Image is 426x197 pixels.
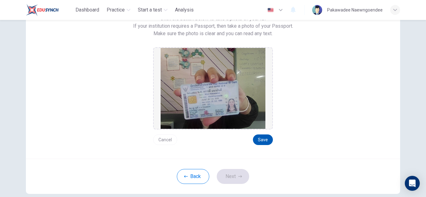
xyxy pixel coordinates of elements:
[161,48,265,129] img: preview screemshot
[73,4,102,16] button: Dashboard
[267,8,274,12] img: en
[253,134,273,145] button: Save
[135,4,170,16] button: Start a test
[26,4,59,16] img: Train Test logo
[175,6,194,14] span: Analysis
[26,4,73,16] a: Train Test logo
[133,15,293,30] span: Click the button below to take a photo of your ID. If your institution requires a Passport, then ...
[153,134,177,145] button: Cancel
[153,30,273,37] span: Make sure the photo is clear and you can read any text.
[75,6,99,14] span: Dashboard
[405,176,420,191] div: Open Intercom Messenger
[312,5,322,15] img: Profile picture
[138,6,162,14] span: Start a test
[172,4,196,16] button: Analysis
[327,6,383,14] div: Pakawadee Naewngoendee
[177,169,209,184] button: Back
[107,6,125,14] span: Practice
[104,4,133,16] button: Practice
